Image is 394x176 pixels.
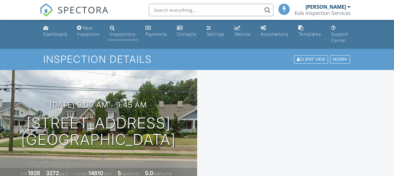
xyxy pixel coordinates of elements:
a: New Inspection [74,22,102,40]
a: SPECTORA [40,8,109,21]
div: More [330,55,350,64]
img: The Best Home Inspection Software - Spectora [40,3,53,17]
h1: [STREET_ADDRESS] [GEOGRAPHIC_DATA] [21,115,176,148]
div: New Inspection [77,25,100,37]
input: Search everything... [149,4,273,16]
a: Payments [143,22,169,40]
div: Client View [294,55,328,64]
div: Metrics [235,31,251,37]
a: Dashboard [41,22,69,40]
div: Kals Inspection Services [295,10,351,16]
a: Metrics [232,22,253,40]
a: Templates [296,22,324,40]
a: Client View [293,57,330,61]
h1: Inspection Details [43,54,350,65]
div: Payments [145,31,167,37]
div: Support Center [331,31,348,43]
a: Support Center [329,22,354,46]
h3: [DATE] 9:00 am - 9:45 am [50,101,147,109]
span: Built [20,171,27,176]
div: Dashboard [43,31,67,37]
a: Inspections [107,22,138,40]
a: Settings [204,22,227,40]
div: [PERSON_NAME] [306,4,346,10]
div: Inspections [110,31,135,37]
div: Contacts [177,31,197,37]
div: Templates [298,31,321,37]
span: bathrooms [154,171,172,176]
a: Automations (Basic) [258,22,291,40]
span: Lot Size [74,171,88,176]
span: SPECTORA [58,3,109,16]
a: Contacts [174,22,199,40]
div: Settings [206,31,225,37]
span: bedrooms [122,171,139,176]
span: sq. ft. [60,171,69,176]
span: sq.ft. [104,171,112,176]
div: Automations [261,31,288,37]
